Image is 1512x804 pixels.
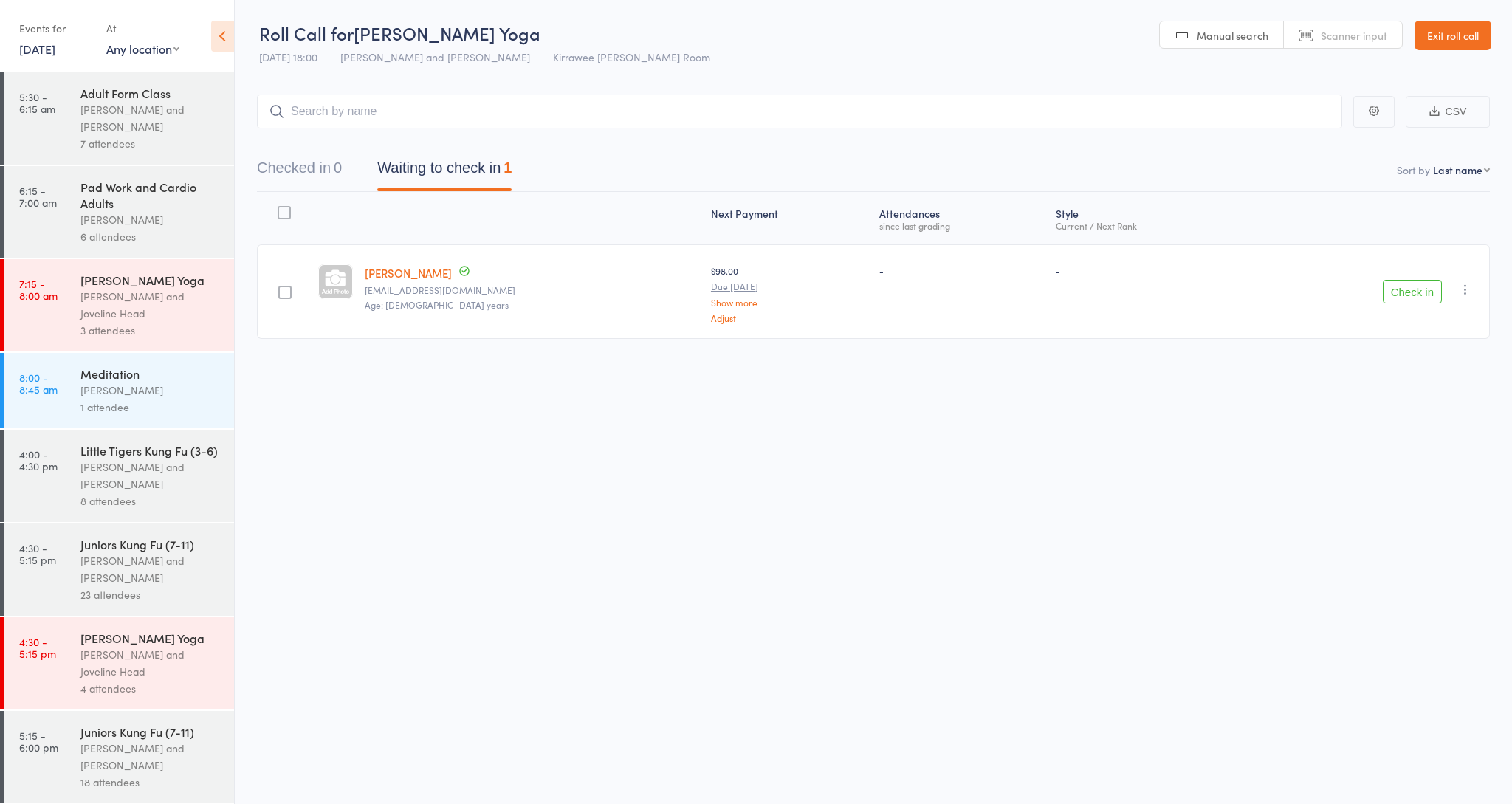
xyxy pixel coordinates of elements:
[19,371,58,395] time: 8:00 - 8:45 am
[80,272,221,288] div: [PERSON_NAME] Yoga
[1056,221,1243,230] div: Current / Next Rank
[1383,280,1442,303] button: Check in
[504,159,512,176] div: 1
[1321,28,1387,43] span: Scanner input
[365,285,699,295] small: ramsayhus@gmail.com
[80,458,221,492] div: [PERSON_NAME] and [PERSON_NAME]
[4,166,234,258] a: 6:15 -7:00 amPad Work and Cardio Adults[PERSON_NAME]6 attendees
[19,636,56,659] time: 4:30 - 5:15 pm
[1415,21,1491,50] a: Exit roll call
[365,265,452,281] a: [PERSON_NAME]
[80,135,221,152] div: 7 attendees
[80,101,221,135] div: [PERSON_NAME] and [PERSON_NAME]
[711,298,867,307] a: Show more
[1433,162,1482,177] div: Last name
[711,281,867,292] small: Due [DATE]
[19,185,57,208] time: 6:15 - 7:00 am
[334,159,342,176] div: 0
[80,724,221,740] div: Juniors Kung Fu (7-11)
[19,91,55,114] time: 5:30 - 6:15 am
[80,680,221,697] div: 4 attendees
[377,152,512,191] button: Waiting to check in1
[106,16,179,41] div: At
[1056,264,1243,277] div: -
[19,16,92,41] div: Events for
[80,646,221,680] div: [PERSON_NAME] and Joveline Head
[80,322,221,339] div: 3 attendees
[19,278,58,301] time: 7:15 - 8:00 am
[4,523,234,616] a: 4:30 -5:15 pmJuniors Kung Fu (7-11)[PERSON_NAME] and [PERSON_NAME]23 attendees
[80,382,221,399] div: [PERSON_NAME]
[80,774,221,791] div: 18 attendees
[1197,28,1268,43] span: Manual search
[80,492,221,509] div: 8 attendees
[705,199,873,238] div: Next Payment
[553,49,710,64] span: Kirrawee [PERSON_NAME] Room
[80,85,221,101] div: Adult Form Class
[259,21,354,45] span: Roll Call for
[4,259,234,351] a: 7:15 -8:00 am[PERSON_NAME] Yoga[PERSON_NAME] and Joveline Head3 attendees
[19,729,58,753] time: 5:15 - 6:00 pm
[4,430,234,522] a: 4:00 -4:30 pmLittle Tigers Kung Fu (3-6)[PERSON_NAME] and [PERSON_NAME]8 attendees
[711,264,867,323] div: $98.00
[80,586,221,603] div: 23 attendees
[80,536,221,552] div: Juniors Kung Fu (7-11)
[1406,96,1490,128] button: CSV
[879,264,1044,277] div: -
[4,72,234,165] a: 5:30 -6:15 amAdult Form Class[PERSON_NAME] and [PERSON_NAME]7 attendees
[80,442,221,458] div: Little Tigers Kung Fu (3-6)
[1050,199,1248,238] div: Style
[873,199,1050,238] div: Atten­dances
[80,288,221,322] div: [PERSON_NAME] and Joveline Head
[4,711,234,803] a: 5:15 -6:00 pmJuniors Kung Fu (7-11)[PERSON_NAME] and [PERSON_NAME]18 attendees
[365,298,509,311] span: Age: [DEMOGRAPHIC_DATA] years
[80,179,221,211] div: Pad Work and Cardio Adults
[259,49,317,64] span: [DATE] 18:00
[4,353,234,428] a: 8:00 -8:45 amMeditation[PERSON_NAME]1 attendee
[257,152,342,191] button: Checked in0
[80,211,221,228] div: [PERSON_NAME]
[80,630,221,646] div: [PERSON_NAME] Yoga
[711,313,867,323] a: Adjust
[257,95,1342,128] input: Search by name
[879,221,1044,230] div: since last grading
[80,399,221,416] div: 1 attendee
[106,41,179,57] div: Any location
[80,365,221,382] div: Meditation
[80,552,221,586] div: [PERSON_NAME] and [PERSON_NAME]
[80,740,221,774] div: [PERSON_NAME] and [PERSON_NAME]
[19,542,56,566] time: 4:30 - 5:15 pm
[4,617,234,709] a: 4:30 -5:15 pm[PERSON_NAME] Yoga[PERSON_NAME] and Joveline Head4 attendees
[1397,162,1430,177] label: Sort by
[354,21,540,45] span: [PERSON_NAME] Yoga
[19,41,55,57] a: [DATE]
[19,448,58,472] time: 4:00 - 4:30 pm
[80,228,221,245] div: 6 attendees
[340,49,530,64] span: [PERSON_NAME] and [PERSON_NAME]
